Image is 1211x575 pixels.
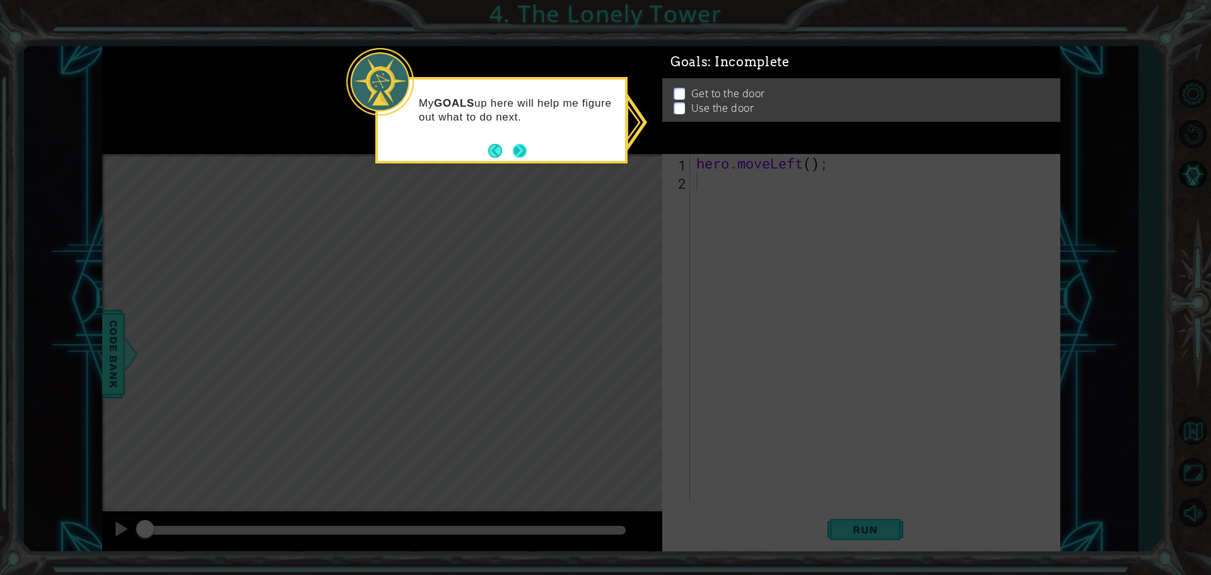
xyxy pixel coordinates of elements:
button: Next [509,140,530,162]
button: Back [488,144,513,158]
p: My up here will help me figure out what to do next. [419,97,616,124]
span: Goals [670,54,790,70]
strong: GOALS [434,97,474,109]
p: Get to the door [691,86,765,100]
span: : Incomplete [708,54,789,69]
p: Use the door [691,101,754,115]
